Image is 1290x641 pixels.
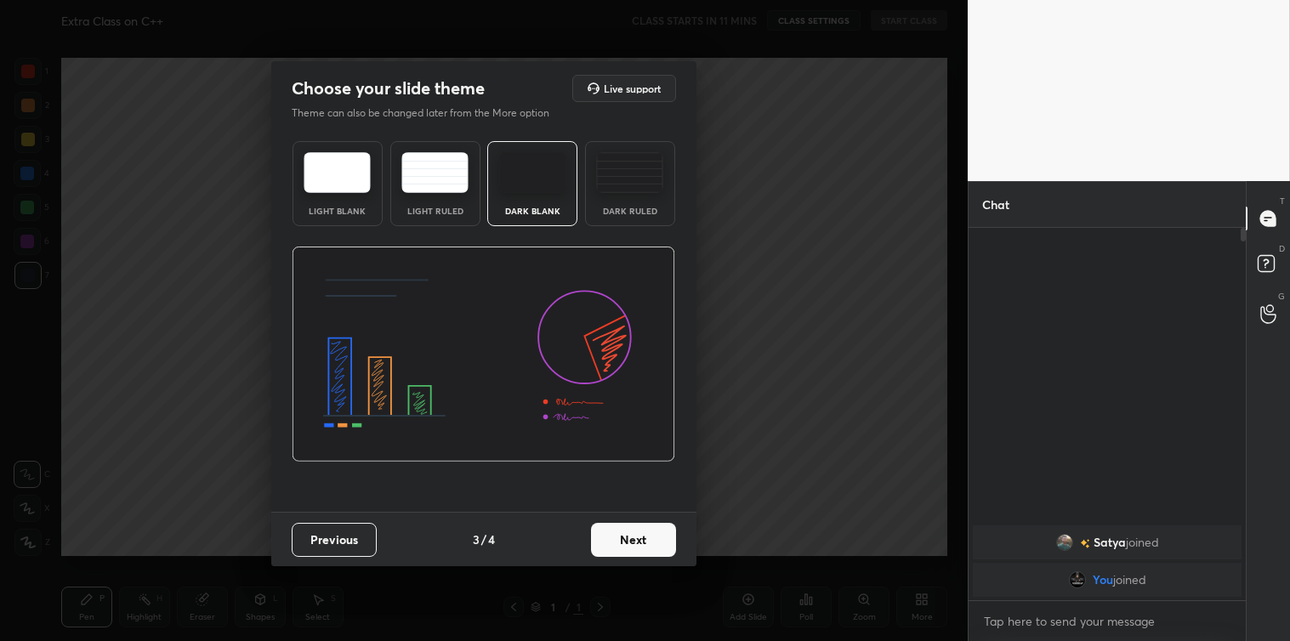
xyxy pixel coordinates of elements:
[1278,290,1285,303] p: G
[499,152,566,193] img: darkTheme.f0cc69e5.svg
[304,207,372,215] div: Light Blank
[292,105,567,121] p: Theme can also be changed later from the More option
[1079,539,1089,548] img: no-rating-badge.077c3623.svg
[401,152,469,193] img: lightRuledTheme.5fabf969.svg
[292,77,485,99] h2: Choose your slide theme
[1055,534,1072,551] img: 3
[473,530,480,548] h4: 3
[1279,242,1285,255] p: D
[481,530,486,548] h4: /
[1068,571,1085,588] img: e60519a4c4f740609fbc41148676dd3d.jpg
[304,152,371,193] img: lightTheme.e5ed3b09.svg
[292,247,675,462] img: darkThemeBanner.d06ce4a2.svg
[1092,573,1112,587] span: You
[401,207,469,215] div: Light Ruled
[604,83,661,94] h5: Live support
[596,152,663,193] img: darkRuledTheme.de295e13.svg
[969,522,1246,600] div: grid
[1280,195,1285,207] p: T
[488,530,495,548] h4: 4
[1125,536,1158,549] span: joined
[1093,536,1125,549] span: Satya
[969,182,1023,227] p: Chat
[292,523,377,557] button: Previous
[591,523,676,557] button: Next
[498,207,566,215] div: Dark Blank
[596,207,664,215] div: Dark Ruled
[1112,573,1145,587] span: joined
